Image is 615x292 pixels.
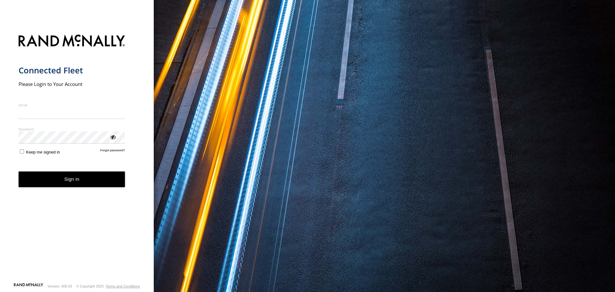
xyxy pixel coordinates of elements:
label: Email [19,103,125,107]
div: © Copyright 2025 - [76,284,140,288]
h2: Please Login to Your Account [19,81,125,87]
h1: Connected Fleet [19,65,125,76]
a: Terms and Conditions [106,284,140,288]
button: Sign in [19,171,125,187]
span: Keep me signed in [26,150,60,154]
a: Forgot password? [100,148,125,154]
a: Visit our Website [14,283,43,289]
form: main [19,31,135,282]
div: ViewPassword [110,134,116,140]
img: Rand McNally [19,33,125,50]
label: Password [19,127,125,131]
input: Keep me signed in [20,149,24,154]
div: Version: 305.03 [48,284,72,288]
